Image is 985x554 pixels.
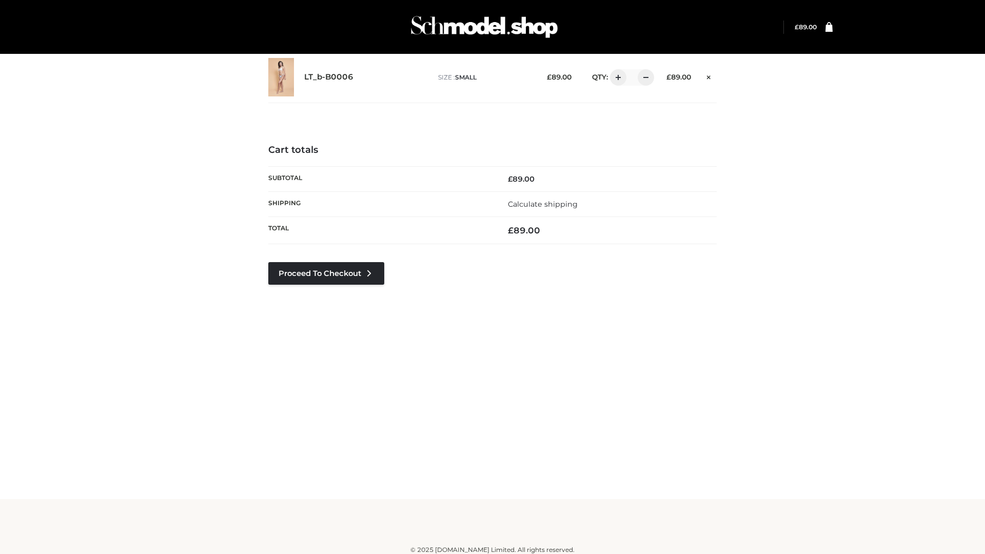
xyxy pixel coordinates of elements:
span: £ [508,174,513,184]
a: £89.00 [795,23,817,31]
a: Calculate shipping [508,200,578,209]
bdi: 89.00 [795,23,817,31]
span: £ [547,73,551,81]
a: Remove this item [701,69,717,83]
th: Subtotal [268,166,493,191]
th: Shipping [268,191,493,216]
span: £ [508,225,514,235]
bdi: 89.00 [508,174,535,184]
h4: Cart totals [268,145,717,156]
bdi: 89.00 [547,73,572,81]
bdi: 89.00 [508,225,540,235]
div: QTY: [582,69,651,86]
a: LT_b-B0006 [304,72,353,82]
span: £ [666,73,671,81]
bdi: 89.00 [666,73,691,81]
img: Schmodel Admin 964 [407,7,561,47]
span: £ [795,23,799,31]
p: size : [438,73,531,82]
a: Proceed to Checkout [268,262,384,285]
th: Total [268,217,493,244]
span: SMALL [455,73,477,81]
